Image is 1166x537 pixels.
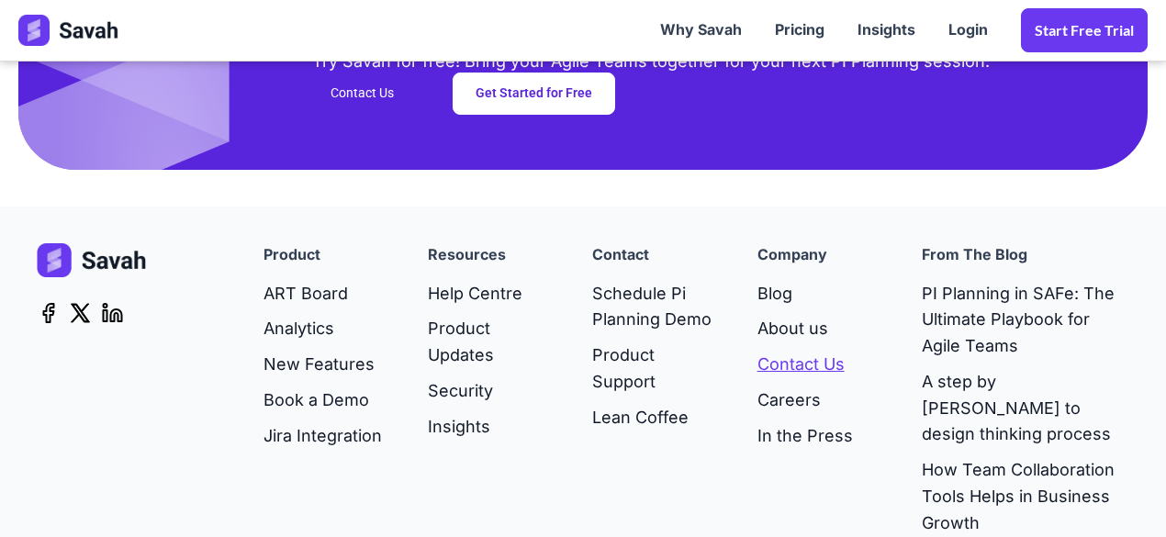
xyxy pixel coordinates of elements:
a: Product Support [592,338,720,400]
h4: Product [263,243,320,267]
a: About us [757,311,853,347]
a: Pricing [758,2,841,59]
h4: Contact [592,243,649,267]
a: Jira Integration [263,419,382,454]
h4: From the Blog [922,243,1027,267]
a: Insights [428,409,555,445]
iframe: Chat Widget [1074,449,1166,537]
a: Get Started for Free [453,73,615,115]
a: ART Board [263,276,382,312]
a: Login [932,2,1004,59]
a: Start Free trial [1021,8,1148,52]
a: Contact Us [331,73,416,114]
a: Book a Demo [263,383,382,419]
a: Help Centre [428,276,555,312]
a: A step by [PERSON_NAME] to design thinking process [922,364,1129,453]
a: Product Updates [428,311,555,374]
h4: Resources [428,243,506,267]
a: Blog [757,276,853,312]
a: Careers [757,383,853,419]
a: PI Planning in SAFe: The Ultimate Playbook for Agile Teams [922,276,1129,364]
h4: company [757,243,827,267]
a: Contact Us [757,347,853,383]
a: In the Press [757,419,853,454]
a: Analytics [263,311,382,347]
a: Security [428,374,555,409]
div: Contact Us [331,84,394,103]
a: Insights [841,2,932,59]
a: Lean Coffee [592,400,720,436]
a: Why Savah [644,2,758,59]
a: Schedule Pi Planning Demo [592,276,720,339]
a: New Features [263,347,382,383]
